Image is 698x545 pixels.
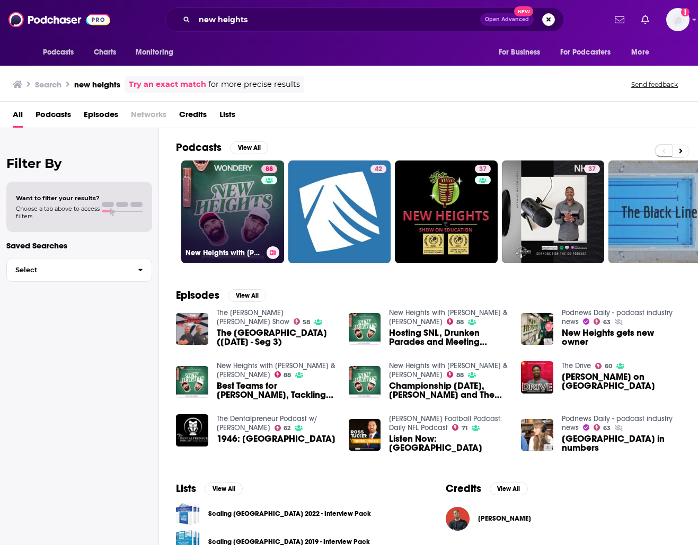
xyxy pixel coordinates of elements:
span: 1946: [GEOGRAPHIC_DATA] [217,434,335,443]
a: Podnews Daily - podcast industry news [562,308,673,326]
button: Chi OsséChi Ossé [446,502,682,535]
span: Choose a tab above to access filters. [16,205,100,220]
a: 71 [452,424,467,431]
img: Chi Ossé [446,507,470,531]
a: Ross Tucker Football Podcast: Daily NFL Podcast [389,414,502,432]
button: Show profile menu [666,8,690,31]
img: Championship Sunday, Jabronis and The Kelce Bowl | New Heights | Ep 25 [349,366,381,398]
span: Open Advanced [485,17,529,22]
h3: Search [35,79,61,90]
button: Send feedback [628,80,681,89]
span: 58 [303,320,310,325]
a: Try an exact match [129,78,206,91]
a: New Heights gets new owner [562,328,681,346]
a: 88 [447,371,464,378]
button: open menu [36,42,88,62]
span: Hosting SNL, Drunken Parades and Meeting [PERSON_NAME] | [GEOGRAPHIC_DATA] | Ep 29 [389,328,508,346]
a: New Heights in numbers [562,434,681,452]
a: Episodes [84,106,118,128]
span: For Business [499,45,541,60]
h2: Credits [446,482,481,495]
span: Championship [DATE], [PERSON_NAME] and The [PERSON_NAME][GEOGRAPHIC_DATA] | [GEOGRAPHIC_DATA] | E... [389,381,508,399]
h2: Podcasts [176,141,222,154]
span: 42 [375,164,382,175]
a: Hosting SNL, Drunken Parades and Meeting Spielberg | New Heights | Ep 29 [389,328,508,346]
a: 37 [584,165,600,173]
span: More [631,45,649,60]
a: The New Heights of New Heights (Tues 8/12 - Seg 3) [217,328,336,346]
span: [PERSON_NAME] [478,514,531,523]
button: View All [228,289,266,302]
a: Charts [87,42,123,62]
button: View All [490,483,528,495]
img: User Profile [666,8,690,31]
span: 62 [284,426,290,431]
span: Podcasts [36,106,71,128]
p: Saved Searches [6,240,152,251]
img: Hosting SNL, Drunken Parades and Meeting Spielberg | New Heights | Ep 29 [349,313,381,345]
a: Credits [179,106,207,128]
span: Podcasts [43,45,74,60]
a: 58 [294,318,311,325]
a: PodcastsView All [176,141,268,154]
a: New Heights with Jason & Travis Kelce [389,361,508,379]
a: Scaling [GEOGRAPHIC_DATA] 2022 - Interview Pack [208,508,371,520]
img: Taylor Swift on New Heights [521,361,553,394]
img: Best Teams for Hopkins, Tackling Derrick Henry and New Heights Beer Bowl [176,366,208,398]
a: Lists [219,106,235,128]
span: [PERSON_NAME] on [GEOGRAPHIC_DATA] [562,372,681,390]
a: Best Teams for Hopkins, Tackling Derrick Henry and New Heights Beer Bowl [217,381,336,399]
h2: Filter By [6,156,152,171]
a: CreditsView All [446,482,528,495]
span: 63 [603,320,611,325]
a: 60 [595,363,612,369]
a: Podnews Daily - podcast industry news [562,414,673,432]
a: 88New Heights with [PERSON_NAME] & [PERSON_NAME] [181,160,284,263]
a: 42 [370,165,386,173]
a: The Connor Happer Show [217,308,289,326]
a: EpisodesView All [176,289,266,302]
span: 88 [456,320,464,325]
a: All [13,106,23,128]
a: Scaling New Heights 2022 - Interview Pack [176,502,200,525]
img: New Heights gets new owner [521,313,553,345]
input: Search podcasts, credits, & more... [195,11,480,28]
a: The Dentalpreneur Podcast w/ Dr. Mark Costes [217,414,317,432]
span: Logged in as traviswinkler [666,8,690,31]
button: View All [205,483,243,495]
img: New Heights in numbers [521,419,553,451]
a: Chi Ossé [478,514,531,523]
img: 1946: Scaling New Heights [176,414,208,446]
a: 62 [275,425,291,431]
span: 60 [605,364,612,369]
span: 63 [603,426,611,431]
a: Show notifications dropdown [611,11,629,29]
h2: Episodes [176,289,219,302]
a: Taylor Swift on New Heights [562,372,681,390]
span: Monitoring [136,45,173,60]
button: Select [6,258,152,282]
span: The [GEOGRAPHIC_DATA] ([DATE] - Seg 3) [217,328,336,346]
span: Best Teams for [PERSON_NAME], Tackling [PERSON_NAME] and New Heights Beer Bowl [217,381,336,399]
span: 71 [462,426,467,431]
span: Charts [94,45,117,60]
button: Open AdvancedNew [480,13,534,26]
img: The New Heights of New Heights (Tues 8/12 - Seg 3) [176,313,208,345]
span: Select [7,266,129,273]
button: open menu [553,42,626,62]
button: open menu [491,42,554,62]
a: Listen Now: New Heights [389,434,508,452]
span: For Podcasters [560,45,611,60]
a: 88 [275,371,291,378]
a: New Heights with Jason & Travis Kelce [217,361,335,379]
